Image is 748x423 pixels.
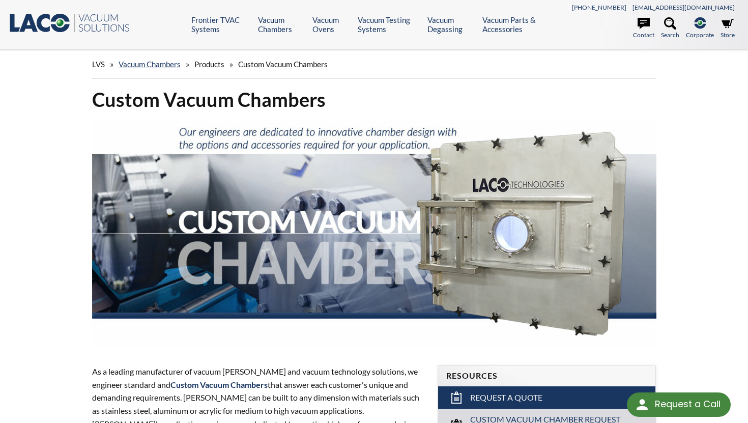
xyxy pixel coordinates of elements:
[470,392,542,403] span: Request a Quote
[170,380,268,389] span: Custom Vacuum Chambers
[572,4,626,11] a: [PHONE_NUMBER]
[92,50,656,79] div: » » »
[427,15,475,34] a: Vacuum Degassing
[358,15,420,34] a: Vacuum Testing Systems
[119,60,181,69] a: Vacuum Chambers
[194,60,224,69] span: Products
[312,15,350,34] a: Vacuum Ovens
[92,87,656,112] h1: Custom Vacuum Chambers
[258,15,305,34] a: Vacuum Chambers
[721,17,735,40] a: Store
[661,17,679,40] a: Search
[438,386,655,409] a: Request a Quote
[92,60,105,69] span: LVS
[655,392,721,416] div: Request a Call
[446,371,647,381] h4: Resources
[627,392,731,417] div: Request a Call
[686,30,714,40] span: Corporate
[633,17,654,40] a: Contact
[632,4,735,11] a: [EMAIL_ADDRESS][DOMAIN_NAME]
[634,397,650,413] img: round button
[92,120,656,346] img: Custom Vacuum Chamber header
[238,60,328,69] span: Custom Vacuum Chambers
[191,15,250,34] a: Frontier TVAC Systems
[482,15,554,34] a: Vacuum Parts & Accessories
